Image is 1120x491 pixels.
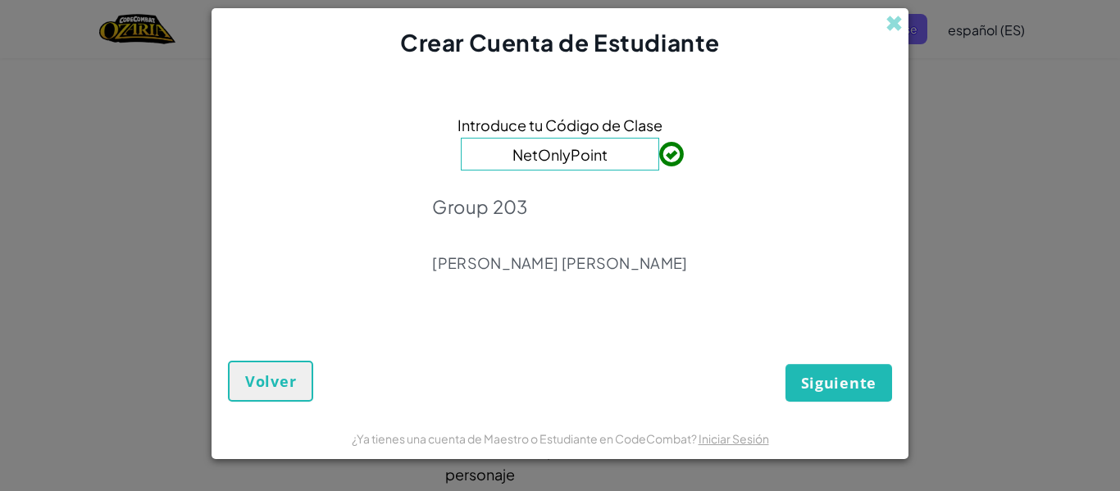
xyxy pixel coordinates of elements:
[400,28,720,57] span: Crear Cuenta de Estudiante
[228,361,313,402] button: Volver
[432,253,687,273] p: [PERSON_NAME] [PERSON_NAME]
[245,371,296,391] span: Volver
[458,113,662,137] span: Introduce tu Código de Clase
[352,431,699,446] span: ¿Ya tienes una cuenta de Maestro o Estudiante en CodeCombat?
[699,431,769,446] a: Iniciar Sesión
[801,373,876,393] span: Siguiente
[785,364,892,402] button: Siguiente
[432,195,687,218] p: Group 203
